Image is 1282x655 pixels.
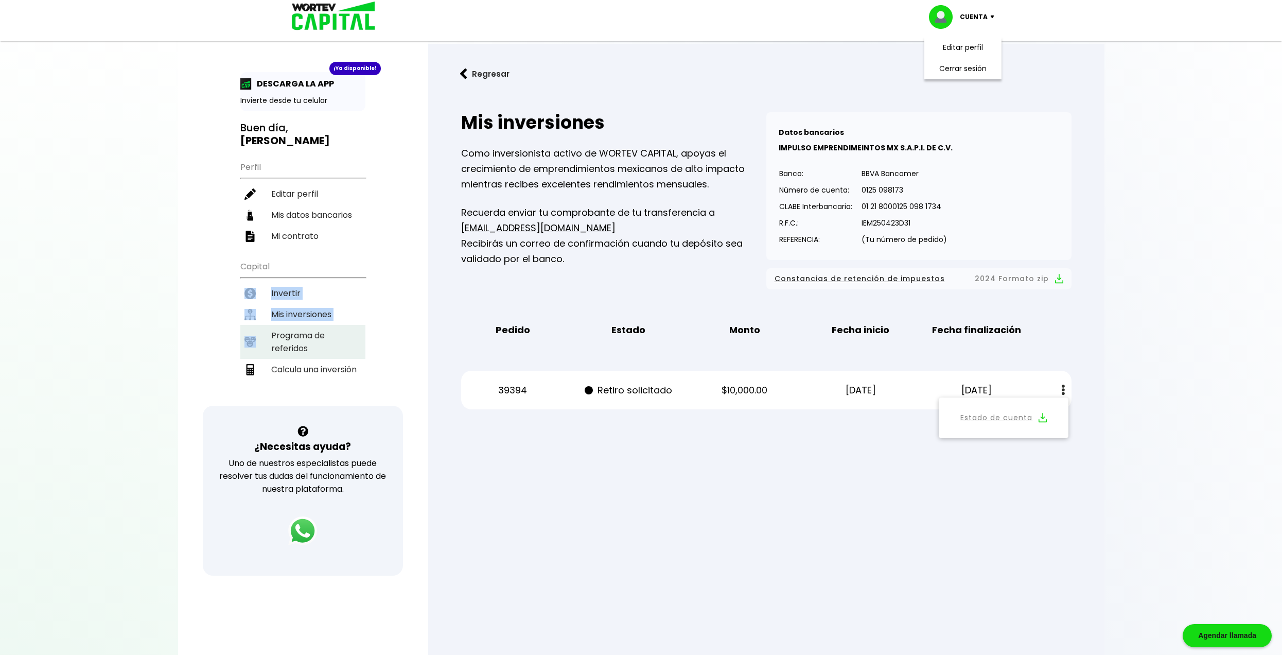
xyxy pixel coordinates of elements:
[943,42,983,53] a: Editar perfil
[779,166,852,181] p: Banco:
[240,156,365,247] ul: Perfil
[464,383,561,398] p: 39394
[240,204,365,226] a: Mis datos bancarios
[461,112,766,133] h2: Mis inversiones
[862,166,947,181] p: BBVA Bancomer
[960,411,1032,424] a: Estado de cuenta
[240,325,365,359] a: Programa de referidos
[460,68,467,79] img: flecha izquierda
[862,232,947,247] p: (Tu número de pedido)
[832,322,889,338] b: Fecha inicio
[928,383,1026,398] p: [DATE]
[240,95,365,106] p: Invierte desde tu celular
[611,322,645,338] b: Estado
[461,146,766,192] p: Como inversionista activo de WORTEV CAPITAL, apoyas el crecimiento de emprendimientos mexicanos d...
[932,322,1021,338] b: Fecha finalización
[244,288,256,299] img: invertir-icon.b3b967d7.svg
[254,439,351,454] h3: ¿Necesitas ayuda?
[696,383,794,398] p: $10,000.00
[862,199,947,214] p: 01 21 8000125 098 1734
[960,9,988,25] p: Cuenta
[240,359,365,380] a: Calcula una inversión
[288,516,317,545] img: logos_whatsapp-icon.242b2217.svg
[779,199,852,214] p: CLABE Interbancaria:
[775,272,945,285] span: Constancias de retención de impuestos
[329,62,381,75] div: ¡Ya disponible!
[240,255,365,406] ul: Capital
[244,188,256,200] img: editar-icon.952d3147.svg
[862,182,947,198] p: 0125 098173
[929,5,960,29] img: profile-image
[240,304,365,325] a: Mis inversiones
[461,221,616,234] a: [EMAIL_ADDRESS][DOMAIN_NAME]
[779,143,953,153] b: IMPULSO EMPRENDIMEINTOS MX S.A.P.I. DE C.V.
[779,215,852,231] p: R.F.C.:
[812,383,909,398] p: [DATE]
[252,77,334,90] p: DESCARGA LA APP
[244,336,256,348] img: recomiendanos-icon.9b8e9327.svg
[244,210,256,221] img: datos-icon.10cf9172.svg
[779,182,852,198] p: Número de cuenta:
[445,60,525,88] button: Regresar
[240,226,365,247] a: Mi contrato
[240,122,365,147] h3: Buen día,
[945,404,1062,432] button: Estado de cuenta
[240,133,330,148] b: [PERSON_NAME]
[445,60,1088,88] a: flecha izquierdaRegresar
[461,205,766,267] p: Recuerda enviar tu comprobante de tu transferencia a Recibirás un correo de confirmación cuando t...
[779,127,844,137] b: Datos bancarios
[775,272,1063,285] button: Constancias de retención de impuestos2024 Formato zip
[779,232,852,247] p: REFERENCIA:
[729,322,760,338] b: Monto
[216,457,390,495] p: Uno de nuestros especialistas puede resolver tus dudas del funcionamiento de nuestra plataforma.
[1183,624,1272,647] div: Agendar llamada
[240,283,365,304] a: Invertir
[862,215,947,231] p: IEM250423D31
[496,322,530,338] b: Pedido
[244,364,256,375] img: calculadora-icon.17d418c4.svg
[240,78,252,90] img: app-icon
[240,183,365,204] a: Editar perfil
[922,58,1004,79] li: Cerrar sesión
[244,231,256,242] img: contrato-icon.f2db500c.svg
[580,383,678,398] p: Retiro solicitado
[244,309,256,320] img: inversiones-icon.6695dc30.svg
[988,15,1002,19] img: icon-down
